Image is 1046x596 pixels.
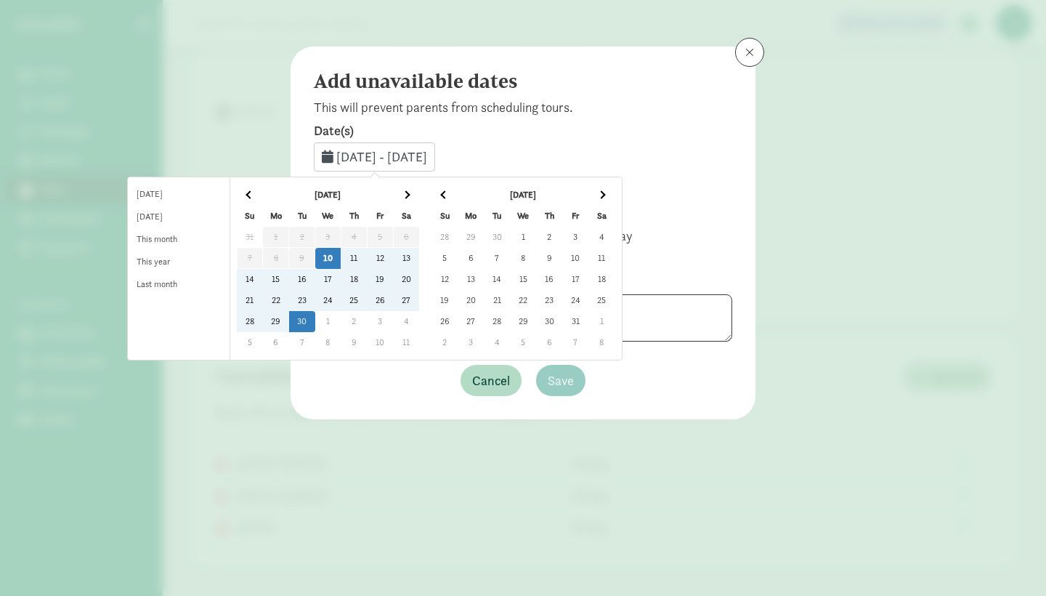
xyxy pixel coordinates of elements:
[341,248,367,269] td: 11
[484,269,510,290] td: 14
[315,332,341,353] td: 8
[263,269,289,290] td: 15
[367,269,393,290] td: 19
[536,290,562,311] td: 23
[562,290,588,311] td: 24
[263,185,393,206] th: [DATE]
[289,290,315,311] td: 23
[973,526,1046,596] iframe: Chat Widget
[263,206,289,227] th: Mo
[431,290,458,311] td: 19
[458,206,484,227] th: Mo
[588,311,615,332] td: 1
[289,269,315,290] td: 16
[458,332,484,353] td: 3
[536,206,562,227] th: Th
[341,269,367,290] td: 18
[510,290,536,311] td: 22
[128,206,230,228] li: [DATE]
[367,206,393,227] th: Fr
[315,311,341,332] td: 1
[484,206,510,227] th: Tu
[431,248,458,269] td: 5
[461,365,522,396] button: Cancel
[510,332,536,353] td: 5
[484,248,510,269] td: 7
[393,311,419,332] td: 4
[128,251,230,273] li: This year
[367,311,393,332] td: 3
[536,227,562,248] td: 2
[263,311,289,332] td: 29
[263,290,289,311] td: 22
[562,311,588,332] td: 31
[510,227,536,248] td: 1
[128,273,230,296] li: Last month
[237,290,263,311] td: 21
[510,206,536,227] th: We
[431,332,458,353] td: 2
[510,269,536,290] td: 15
[314,122,732,140] label: Date(s)
[458,185,588,206] th: [DATE]
[128,183,230,206] li: [DATE]
[536,332,562,353] td: 6
[289,206,315,227] th: Tu
[510,311,536,332] td: 29
[562,227,588,248] td: 3
[510,248,536,269] td: 8
[237,206,263,227] th: Su
[341,311,367,332] td: 2
[237,311,263,332] td: 28
[472,371,510,390] span: Cancel
[393,332,419,353] td: 11
[263,332,289,353] td: 6
[315,206,341,227] th: We
[315,269,341,290] td: 17
[315,248,341,269] td: 10
[458,290,484,311] td: 20
[536,311,562,332] td: 30
[336,148,427,165] span: [DATE] - [DATE]
[314,99,732,116] p: This will prevent parents from scheduling tours.
[341,206,367,227] th: Th
[588,269,615,290] td: 18
[548,371,574,390] span: Save
[588,227,615,248] td: 4
[393,269,419,290] td: 20
[562,269,588,290] td: 17
[562,332,588,353] td: 7
[367,248,393,269] td: 12
[431,311,458,332] td: 26
[431,206,458,227] th: Su
[367,290,393,311] td: 26
[341,332,367,353] td: 9
[341,290,367,311] td: 25
[431,269,458,290] td: 12
[484,227,510,248] td: 30
[536,365,585,396] button: Save
[484,311,510,332] td: 28
[237,269,263,290] td: 14
[128,228,230,251] li: This month
[431,227,458,248] td: 28
[314,70,721,93] h4: Add unavailable dates
[588,332,615,353] td: 8
[237,332,263,353] td: 5
[536,248,562,269] td: 9
[289,332,315,353] td: 7
[367,332,393,353] td: 10
[536,269,562,290] td: 16
[562,206,588,227] th: Fr
[289,311,315,332] td: 30
[393,206,419,227] th: Sa
[588,290,615,311] td: 25
[458,311,484,332] td: 27
[484,290,510,311] td: 21
[458,248,484,269] td: 6
[393,248,419,269] td: 13
[315,290,341,311] td: 24
[484,332,510,353] td: 4
[458,269,484,290] td: 13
